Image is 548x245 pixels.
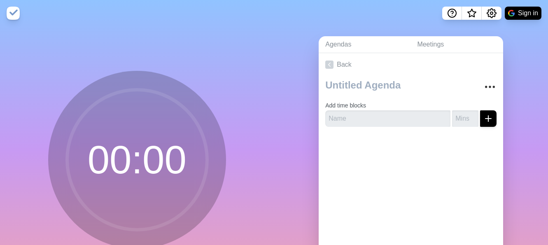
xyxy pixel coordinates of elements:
[462,7,482,20] button: What’s new
[482,7,501,20] button: Settings
[325,102,366,109] label: Add time blocks
[442,7,462,20] button: Help
[319,53,503,76] a: Back
[482,79,498,95] button: More
[410,36,503,53] a: Meetings
[508,10,515,16] img: google logo
[452,110,478,127] input: Mins
[7,7,20,20] img: timeblocks logo
[319,36,410,53] a: Agendas
[505,7,541,20] button: Sign in
[325,110,450,127] input: Name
